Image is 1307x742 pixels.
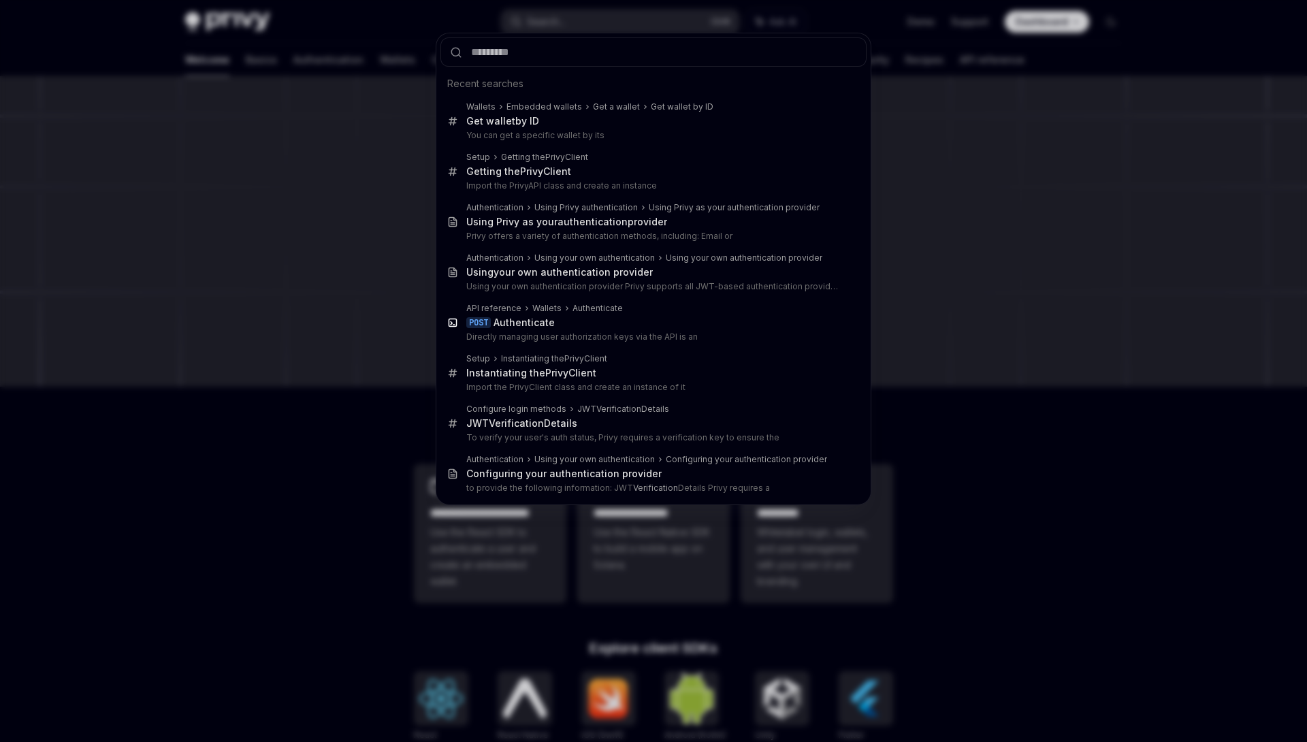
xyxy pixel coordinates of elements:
[466,332,838,342] p: Directly managing user authorization keys via the API is an
[466,483,838,494] p: to provide the following information: JWT Details Privy requires a
[466,231,838,242] p: Privy offers a variety of authentication methods, including: Email or
[466,367,596,379] div: Instantiating the
[572,303,623,314] div: Authenticate
[466,317,491,328] div: POST
[506,101,582,112] div: Embedded wallets
[501,353,607,364] div: Instantiating the
[466,115,539,127] div: by ID
[466,165,571,178] div: Getting the
[466,266,653,278] div: Using entication provider
[466,468,662,480] div: Configuring your authentication provider
[666,454,827,465] div: Configuring your authentication provider
[466,216,667,228] div: Using Privy as your provider
[534,253,655,263] div: Using your own authentication
[489,417,544,429] b: Verification
[466,115,515,127] b: Get wallet
[466,180,838,191] p: Import the PrivyAPI class and create an instance
[447,77,523,91] span: Recent searches
[466,432,838,443] p: To verify your user's auth status, Privy requires a verification key to ensure the
[466,417,577,430] div: JWT Details
[494,317,539,328] b: Authentic
[494,317,555,329] div: ate
[558,216,628,227] b: authentication
[534,454,655,465] div: Using your own authentication
[466,382,838,393] p: Import the PrivyClient class and create an instance of it
[466,303,521,314] div: API reference
[545,367,596,378] b: PrivyClient
[494,266,562,278] b: your own auth
[466,152,490,163] div: Setup
[534,202,638,213] div: Using Privy authentication
[466,404,566,415] div: Configure login methods
[466,353,490,364] div: Setup
[651,101,713,112] div: Get wallet by ID
[649,202,820,213] div: Using Privy as your authentication provider
[466,454,523,465] div: Authentication
[596,404,641,414] b: Verification
[593,101,640,112] div: Get a wallet
[466,101,496,112] div: Wallets
[466,202,523,213] div: Authentication
[466,281,838,292] p: Using your own authentication provider Privy supports all JWT-based authentication providers.
[466,253,523,263] div: Authentication
[666,253,822,263] div: Using your own authentication provider
[564,353,607,364] b: PrivyClient
[532,303,562,314] div: Wallets
[501,152,588,163] div: Getting the
[577,404,669,415] div: JWT Details
[545,152,588,162] b: PrivyClient
[466,130,838,141] p: You can get a specific wallet by its
[520,165,571,177] b: PrivyClient
[633,483,678,493] b: Verification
